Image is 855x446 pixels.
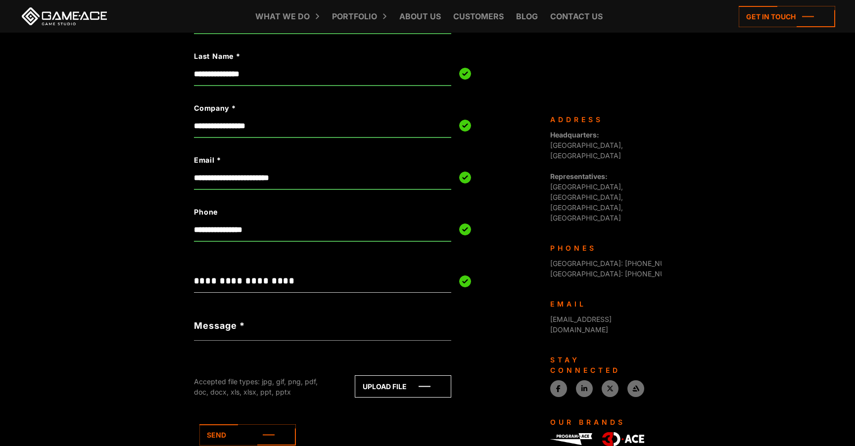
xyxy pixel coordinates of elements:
[194,155,400,166] label: Email *
[550,259,687,268] span: [GEOGRAPHIC_DATA]: [PHONE_NUMBER]
[194,51,400,62] label: Last Name *
[550,131,623,160] span: [GEOGRAPHIC_DATA], [GEOGRAPHIC_DATA]
[550,417,654,427] div: Our Brands
[550,172,608,180] strong: Representatives:
[550,299,654,309] div: Email
[602,432,644,446] img: 3D-Ace
[550,269,687,278] span: [GEOGRAPHIC_DATA]: [PHONE_NUMBER]
[550,315,612,334] a: [EMAIL_ADDRESS][DOMAIN_NAME]
[194,103,400,114] label: Company *
[550,433,592,445] img: Program-Ace
[194,207,400,218] label: Phone
[194,376,332,397] div: Accepted file types: jpg, gif, png, pdf, doc, docx, xls, xlsx, ppt, pptx
[199,424,296,446] a: Send
[550,172,623,222] span: [GEOGRAPHIC_DATA], [GEOGRAPHIC_DATA], [GEOGRAPHIC_DATA], [GEOGRAPHIC_DATA]
[550,131,599,139] strong: Headquarters:
[355,375,451,398] a: Upload file
[550,114,654,125] div: Address
[550,355,654,375] div: Stay connected
[550,243,654,253] div: Phones
[739,6,835,27] a: Get in touch
[194,319,245,332] label: Message *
